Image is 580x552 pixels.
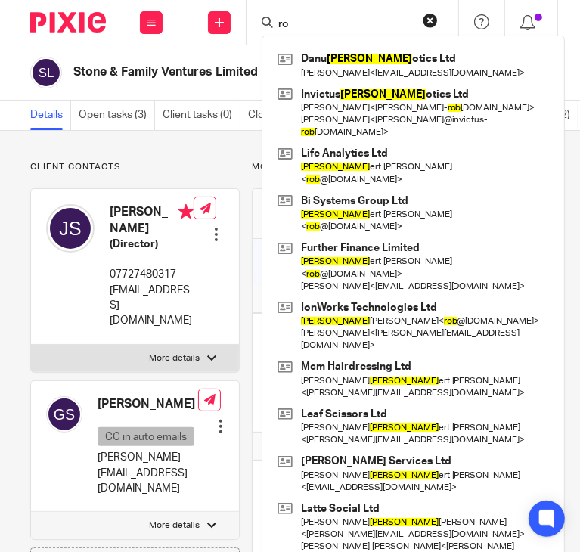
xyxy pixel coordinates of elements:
[30,161,240,173] p: Client contacts
[149,352,200,364] p: More details
[163,101,240,130] a: Client tasks (0)
[110,267,194,282] p: 07727480317
[30,57,62,88] img: svg%3E
[149,519,200,532] p: More details
[30,101,71,130] a: Details
[79,101,155,130] a: Open tasks (3)
[110,283,194,329] p: [EMAIL_ADDRESS][DOMAIN_NAME]
[248,101,331,130] a: Closed tasks (6)
[46,204,95,253] img: svg%3E
[98,427,194,446] p: CC in auto emails
[252,161,550,173] p: More details
[46,396,82,433] img: svg%3E
[110,204,194,237] h4: [PERSON_NAME]
[98,450,198,496] p: [PERSON_NAME][EMAIL_ADDRESS][DOMAIN_NAME]
[30,12,106,33] img: Pixie
[98,396,198,412] h4: [PERSON_NAME]
[277,18,413,32] input: Search
[423,13,438,28] button: Clear
[110,237,194,252] h5: (Director)
[178,204,194,219] i: Primary
[73,64,290,80] h2: Stone & Family Ventures Limited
